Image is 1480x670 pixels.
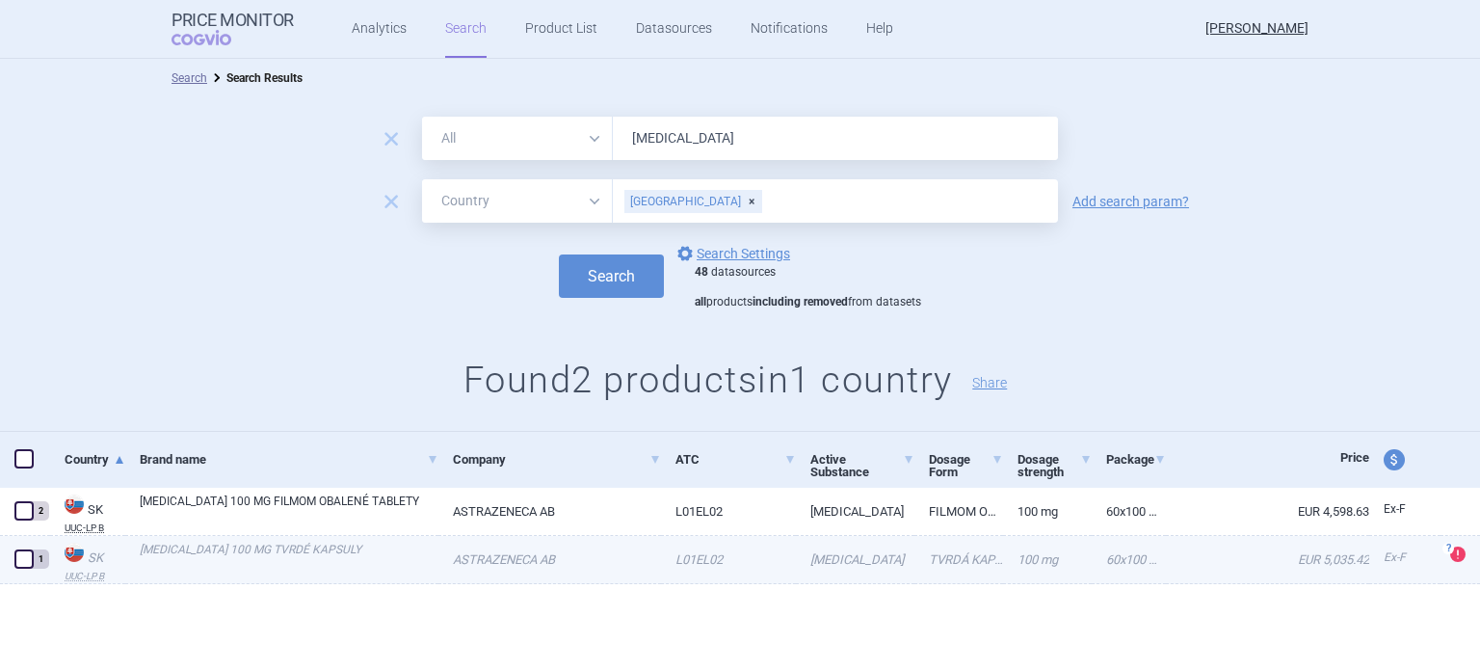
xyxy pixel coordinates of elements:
a: EUR 5,035.42 [1166,536,1369,583]
strong: 48 [695,265,708,279]
a: 100 mg [1003,488,1092,535]
img: Slovakia [65,543,84,562]
a: Search Settings [674,242,790,265]
div: 2 [32,501,49,521]
abbr: UUC-LP B — List of medicinal products published by the Ministry of Health of the Slovak Republic ... [65,572,125,581]
button: Search [559,255,664,298]
strong: Price Monitor [172,11,294,30]
button: Share [972,376,1007,389]
a: [MEDICAL_DATA] [796,536,914,583]
strong: all [695,295,706,308]
a: SKSKUUC-LP B [50,541,125,581]
a: Dosage Form [929,436,1003,496]
a: EUR 4,598.63 [1166,488,1369,535]
a: ? [1450,547,1473,562]
span: Ex-factory price [1384,550,1406,564]
span: COGVIO [172,30,258,45]
span: Price [1340,450,1369,465]
strong: including removed [753,295,848,308]
a: 100 mg [1003,536,1092,583]
a: Active Substance [810,436,914,496]
li: Search [172,68,207,88]
strong: Search Results [226,71,303,85]
a: Package [1106,436,1166,483]
a: Brand name [140,436,438,483]
a: Ex-F [1369,544,1440,573]
a: FILMOM OBALENÁ TABLETA [914,488,1003,535]
a: ASTRAZENECA AB [438,536,660,583]
a: ATC [675,436,797,483]
a: [MEDICAL_DATA] 100 MG TVRDÉ KAPSULY [140,541,438,576]
a: Country [65,436,125,483]
a: Dosage strength [1017,436,1092,496]
a: 60x100 mg ([DOMAIN_NAME][URL]) [1092,536,1166,583]
a: Add search param? [1072,195,1189,208]
a: [MEDICAL_DATA] 100 MG FILMOM OBALENÉ TABLETY [140,493,438,527]
a: 60x100 mg ([DOMAIN_NAME][URL]) [1092,488,1166,535]
div: [GEOGRAPHIC_DATA] [624,190,762,213]
div: datasources products from datasets [695,265,921,310]
img: Slovakia [65,495,84,514]
a: L01EL02 [661,488,797,535]
a: ASTRAZENECA AB [438,488,660,535]
a: Price MonitorCOGVIO [172,11,294,47]
a: TVRDÁ KAPSULA [914,536,1003,583]
span: ? [1442,543,1454,554]
li: Search Results [207,68,303,88]
a: SKSKUUC-LP B [50,493,125,533]
a: L01EL02 [661,536,797,583]
a: Ex-F [1369,496,1440,524]
a: Company [453,436,660,483]
a: Search [172,71,207,85]
a: [MEDICAL_DATA] [796,488,914,535]
span: Ex-factory price [1384,502,1406,516]
div: 1 [32,549,49,569]
abbr: UUC-LP B — List of medicinal products published by the Ministry of Health of the Slovak Republic ... [65,523,125,533]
